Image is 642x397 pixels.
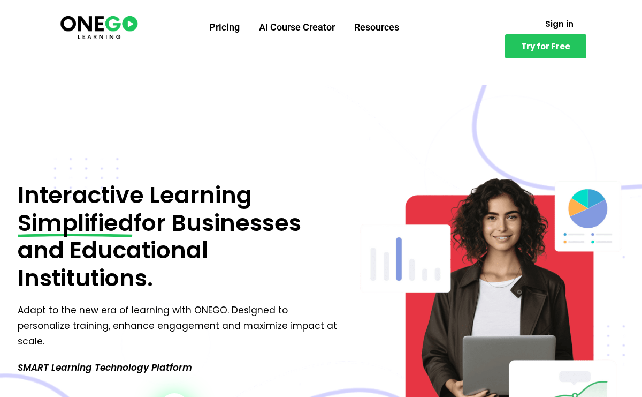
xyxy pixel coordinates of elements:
[18,360,341,376] p: SMART Learning Technology Platform
[532,13,586,34] a: Sign in
[18,209,134,237] span: Simplified
[249,13,345,41] a: AI Course Creator
[18,179,252,211] span: Interactive Learning
[200,13,249,41] a: Pricing
[18,207,301,294] span: for Businesses and Educational Institutions.
[545,20,574,28] span: Sign in
[521,42,570,50] span: Try for Free
[18,303,341,349] p: Adapt to the new era of learning with ONEGO. Designed to personalize training, enhance engagement...
[345,13,409,41] a: Resources
[505,34,586,58] a: Try for Free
